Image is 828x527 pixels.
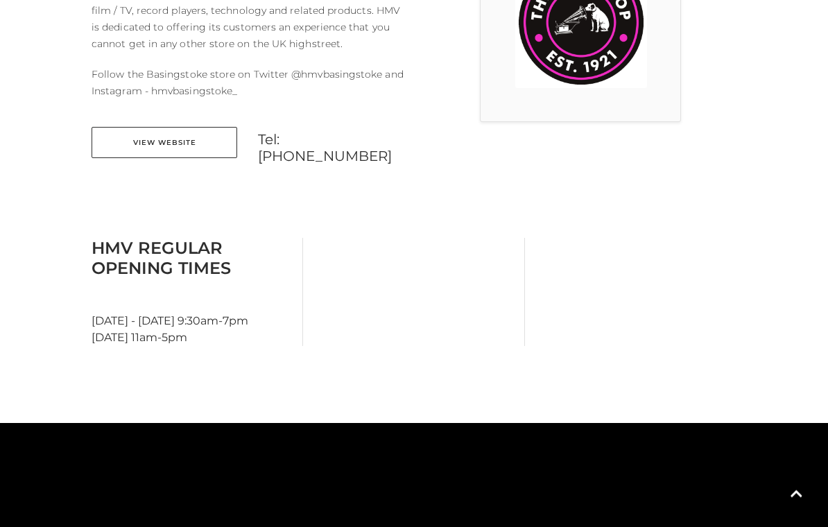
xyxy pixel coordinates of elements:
[92,128,237,159] a: View Website
[258,132,404,165] a: Tel: [PHONE_NUMBER]
[92,239,292,279] h3: HMV Regular Opening Times
[92,67,404,100] p: Follow the Basingstoke store on Twitter @hmvbasingstoke and Instagram - hmvbasingstoke_
[81,239,303,347] div: [DATE] - [DATE] 9:30am-7pm [DATE] 11am-5pm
